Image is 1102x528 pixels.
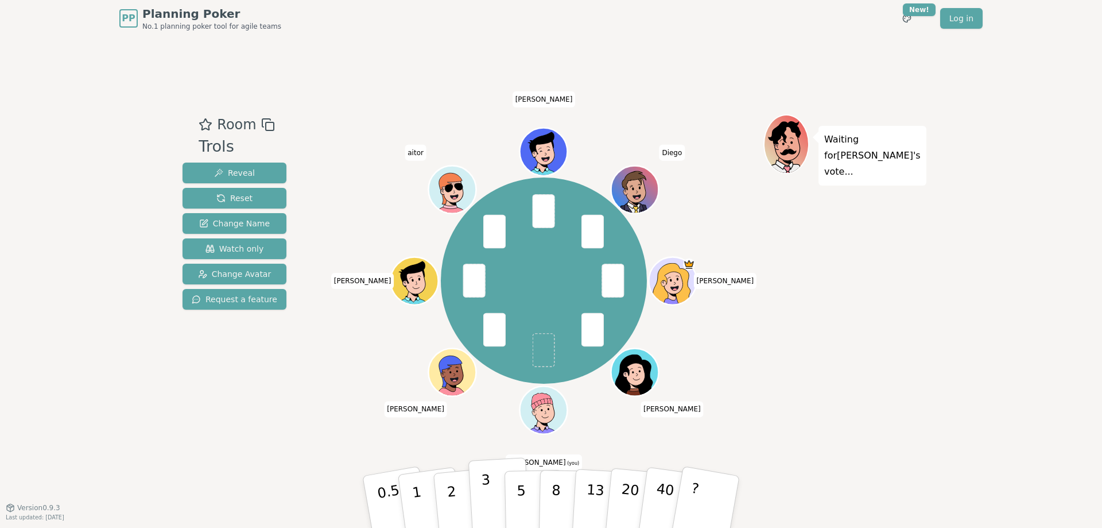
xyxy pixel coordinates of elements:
[6,514,64,521] span: Last updated: [DATE]
[566,461,580,466] span: (you)
[521,388,566,433] button: Click to change your avatar
[694,273,757,289] span: Click to change your name
[142,6,281,22] span: Planning Poker
[641,401,704,417] span: Click to change your name
[6,503,60,512] button: Version0.9.3
[216,192,253,204] span: Reset
[940,8,983,29] a: Log in
[506,454,582,471] span: Click to change your name
[192,294,277,305] span: Request a feature
[897,8,917,29] button: New!
[205,243,264,255] span: Watch only
[659,145,685,161] span: Click to change your name
[903,3,936,16] div: New!
[119,6,281,31] a: PPPlanning PokerNo.1 planning poker tool for agile teams
[183,163,286,183] button: Reveal
[331,273,394,289] span: Click to change your name
[183,238,286,259] button: Watch only
[198,268,271,280] span: Change Avatar
[183,289,286,310] button: Request a feature
[199,135,274,159] div: Trols
[199,114,212,135] button: Add as favourite
[513,91,576,107] span: Click to change your name
[122,11,135,25] span: PP
[214,167,255,179] span: Reveal
[142,22,281,31] span: No.1 planning poker tool for agile teams
[684,259,696,271] span: María is the host
[183,188,286,209] button: Reset
[217,114,256,135] span: Room
[183,264,286,284] button: Change Avatar
[824,132,921,180] p: Waiting for [PERSON_NAME] 's vote...
[17,503,60,512] span: Version 0.9.3
[183,213,286,234] button: Change Name
[384,401,447,417] span: Click to change your name
[405,145,426,161] span: Click to change your name
[199,218,270,229] span: Change Name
